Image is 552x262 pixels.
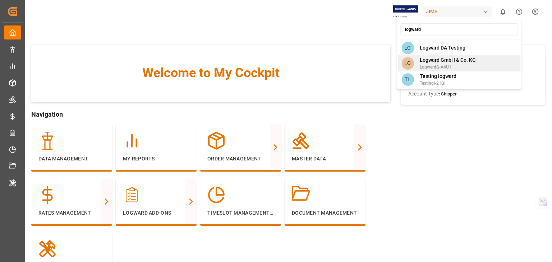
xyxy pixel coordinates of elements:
span: LO [401,42,414,54]
span: Testingl-21GI [420,80,456,86]
span: Testing logward [420,72,456,80]
span: TL [401,73,414,86]
input: Search an account... [400,23,518,36]
span: Logward DA Testing [420,44,465,52]
span: Logward GmbH & Co. KG [420,56,476,64]
span: LogwardG-A4U1 [420,64,476,70]
span: LO [401,57,414,70]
